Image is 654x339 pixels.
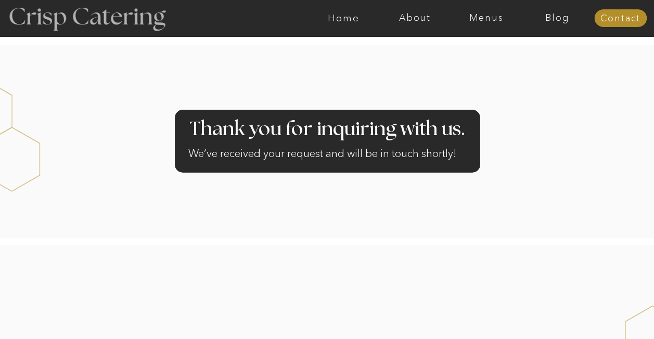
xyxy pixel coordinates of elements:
[188,146,466,166] h2: We’ve received your request and will be in touch shortly!
[308,13,379,23] a: Home
[522,13,593,23] a: Blog
[379,13,451,23] a: About
[188,120,467,140] h2: Thank you for inquiring with us.
[594,14,647,24] a: Contact
[451,13,522,23] a: Menus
